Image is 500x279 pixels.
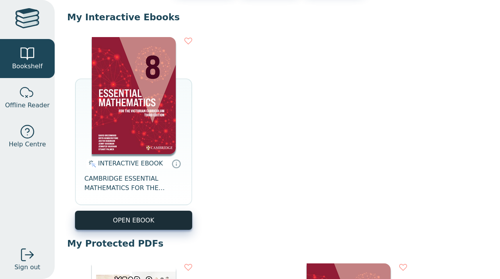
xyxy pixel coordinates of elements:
p: My Protected PDFs [67,238,487,249]
span: Sign out [14,263,40,272]
span: INTERACTIVE EBOOK [98,160,163,167]
img: bedfc1f2-ad15-45fb-9889-51f3863b3b8f.png [92,37,176,154]
span: Help Centre [9,140,46,149]
a: Interactive eBooks are accessed online via the publisher’s portal. They contain interactive resou... [171,159,181,168]
span: Offline Reader [5,101,50,110]
span: Bookshelf [12,62,43,71]
img: interactive.svg [86,159,96,169]
span: CAMBRIDGE ESSENTIAL MATHEMATICS FOR THE VICTORIAN CURRICULUM YEAR 8 EBOOK 3E [84,174,183,193]
p: My Interactive Ebooks [67,11,487,23]
button: OPEN EBOOK [75,211,192,230]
